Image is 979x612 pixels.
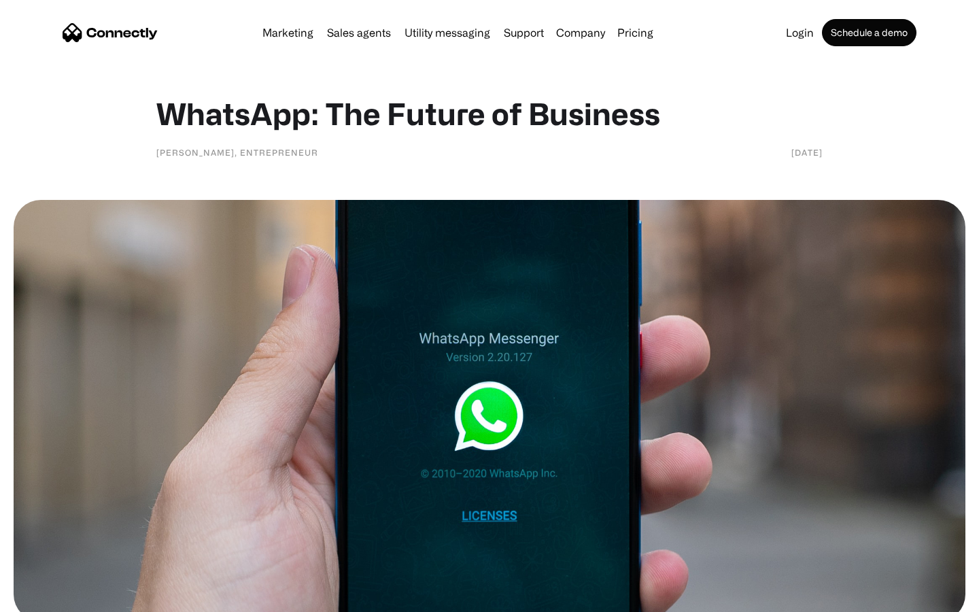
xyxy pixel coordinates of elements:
a: Schedule a demo [822,19,916,46]
div: [PERSON_NAME], Entrepreneur [156,146,318,159]
div: Company [556,23,605,42]
a: Marketing [257,27,319,38]
a: Login [780,27,819,38]
ul: Language list [27,588,82,607]
a: Sales agents [322,27,396,38]
a: Utility messaging [399,27,496,38]
a: Support [498,27,549,38]
a: Pricing [612,27,659,38]
h1: WhatsApp: The Future of Business [156,95,823,132]
div: [DATE] [791,146,823,159]
aside: Language selected: English [14,588,82,607]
